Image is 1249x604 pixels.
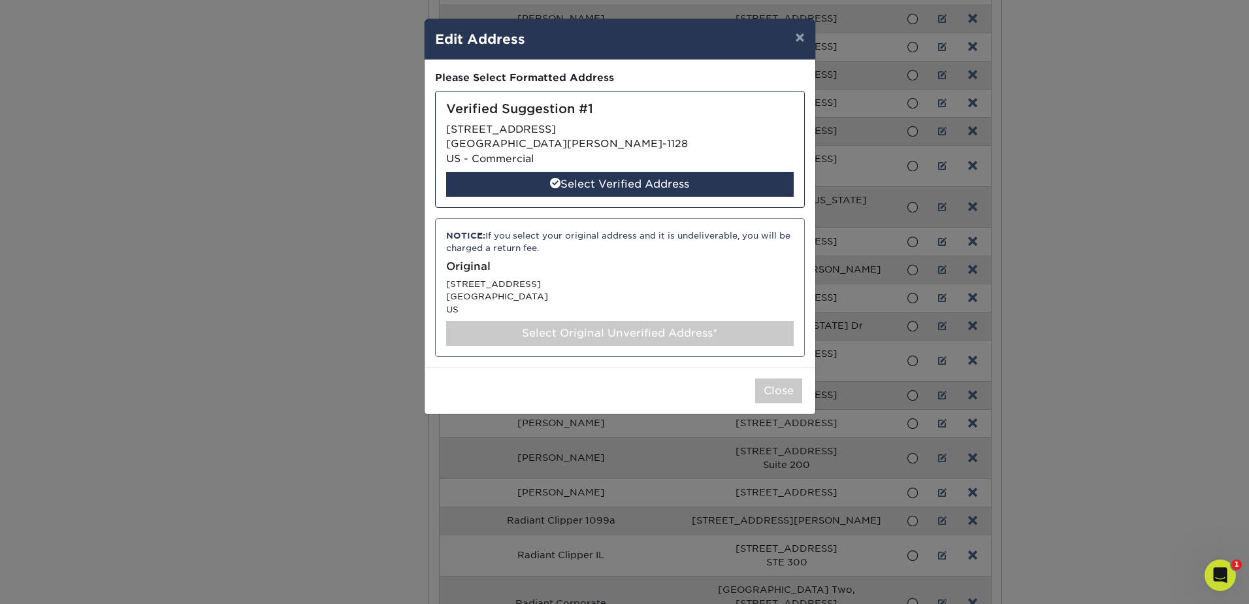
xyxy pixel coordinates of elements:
h4: Edit Address [435,29,805,49]
button: Close [755,378,802,403]
button: × [785,19,815,56]
div: Select Verified Address [446,172,794,197]
div: Select Original Unverified Address* [446,321,794,346]
span: 1 [1231,560,1242,570]
div: [STREET_ADDRESS] [GEOGRAPHIC_DATA] US [435,218,805,357]
h5: Verified Suggestion #1 [446,102,794,117]
div: [STREET_ADDRESS] [GEOGRAPHIC_DATA][PERSON_NAME]-1128 US - Commercial [435,91,805,208]
h5: Original [446,260,794,273]
strong: NOTICE: [446,231,485,241]
div: If you select your original address and it is undeliverable, you will be charged a return fee. [446,229,794,255]
iframe: Intercom live chat [1205,560,1236,591]
div: Please Select Formatted Address [435,71,805,86]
